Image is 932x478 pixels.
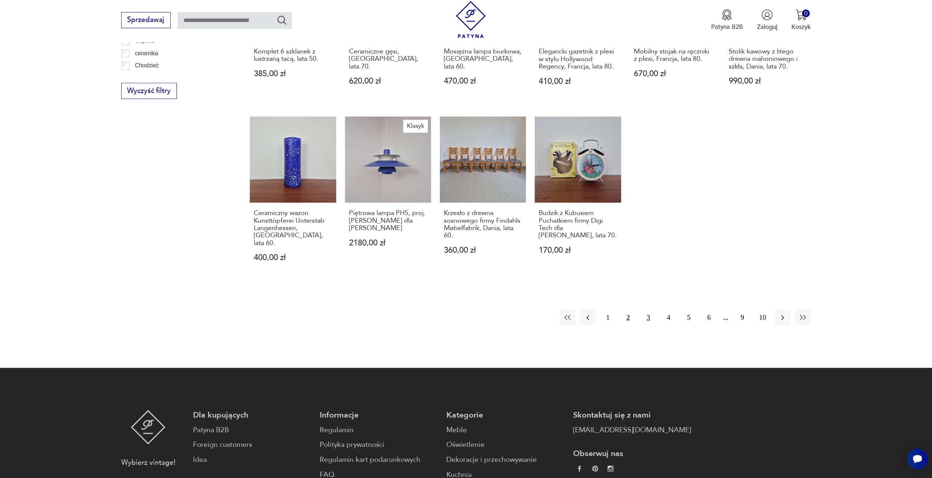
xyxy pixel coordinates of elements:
[791,23,811,31] p: Koszyk
[592,466,598,471] img: 37d27d81a828e637adc9f9cb2e3d3a8a.webp
[573,448,691,459] p: Obserwuj nas
[444,77,522,85] p: 470,00 zł
[440,116,526,279] a: Krzesło z drewna sosnowego firmy Findahls Møbelfabrik, Dania, lata 60.Krzesło z drewna sosnowego ...
[135,61,159,70] p: Chodzież
[349,48,427,70] h3: Ceramiczne gęsi, [GEOGRAPHIC_DATA], lata 70.
[539,78,617,85] p: 410,00 zł
[573,410,691,420] p: Skontaktuj się z nami
[444,210,522,240] h3: Krzesło z drewna sosnowego firmy Findahls Møbelfabrik, Dania, lata 60.
[349,210,427,232] h3: Piętrowa lampa PH5, proj. [PERSON_NAME] dla [PERSON_NAME]
[802,10,810,17] div: 0
[711,23,743,31] p: Patyna B2B
[345,116,431,279] a: KlasykPiętrowa lampa PH5, proj. P. Henningsen dla Louis PoulsenPiętrowa lampa PH5, proj. [PERSON_...
[539,247,617,254] p: 170,00 zł
[121,83,177,99] button: Wyczyść filtry
[600,310,616,325] button: 1
[446,425,564,436] a: Meble
[535,116,621,279] a: Budzik z Kubusiem Puchatkiem firmy Digi Tech dla Walt Disney, lata 70.Budzik z Kubusiem Puchatkie...
[254,210,332,247] h3: Ceramiczny wazon Kunsttöpferei Unterstab Langenhessen, [GEOGRAPHIC_DATA], lata 60.
[444,48,522,70] h3: Mosiężna lampa biurkowa, [GEOGRAPHIC_DATA], lata 60.
[573,425,691,436] a: [EMAIL_ADDRESS][DOMAIN_NAME]
[135,49,158,58] p: ceramika
[446,455,564,465] a: Dekoracje i przechowywanie
[121,18,171,23] a: Sprzedawaj
[254,48,332,63] h3: Komplet 6 szklanek z lustrzaną tacą, lata 50.
[734,310,750,325] button: 9
[711,9,743,31] a: Ikona medaluPatyna B2B
[349,239,427,247] p: 2180,00 zł
[620,310,636,325] button: 2
[634,70,712,78] p: 670,00 zł
[193,455,311,465] a: Idea
[250,116,336,279] a: Ceramiczny wazon Kunsttöpferei Unterstab Langenhessen, Niemcy, lata 60.Ceramiczny wazon Kunsttöpf...
[701,310,717,325] button: 6
[121,457,175,468] p: Wybierz vintage!
[795,9,807,21] img: Ikona koszyka
[634,48,712,63] h3: Mobilny stojak na ręczniki z plexi, Francja, lata 80.
[907,449,928,469] iframe: Smartsupp widget button
[135,73,157,83] p: Ćmielów
[757,23,777,31] p: Zaloguj
[681,310,697,325] button: 5
[539,48,617,70] h3: Elegancki gazetnik z plexi w stylu Hollywood Regency, Francja, lata 80.
[729,77,807,85] p: 990,00 zł
[711,9,743,31] button: Patyna B2B
[320,455,438,465] a: Regulamin kart podarunkowych
[446,410,564,420] p: Kategorie
[349,77,427,85] p: 620,00 zł
[444,247,522,254] p: 360,00 zł
[640,310,656,325] button: 3
[608,466,613,471] img: c2fd9cf7f39615d9d6839a72ae8e59e5.webp
[193,440,311,450] a: Foreign customers
[121,12,171,28] button: Sprzedawaj
[254,70,332,78] p: 385,00 zł
[661,310,676,325] button: 4
[791,9,811,31] button: 0Koszyk
[755,310,771,325] button: 10
[729,48,807,70] h3: Stolik kawowy z litego drewna mahoniowego i szkła, Dania, lata 70.
[193,410,311,420] p: Dla kupujących
[446,440,564,450] a: Oświetlenie
[721,9,732,21] img: Ikona medalu
[320,425,438,436] a: Regulamin
[576,466,582,471] img: da9060093f698e4c3cedc1453eec5031.webp
[254,254,332,262] p: 400,00 zł
[320,440,438,450] a: Polityka prywatności
[193,425,311,436] a: Patyna B2B
[452,1,489,38] img: Patyna - sklep z meblami i dekoracjami vintage
[276,15,287,25] button: Szukaj
[320,410,438,420] p: Informacje
[539,210,617,240] h3: Budzik z Kubusiem Puchatkiem firmy Digi Tech dla [PERSON_NAME], lata 70.
[757,9,777,31] button: Zaloguj
[761,9,773,21] img: Ikonka użytkownika
[131,410,166,444] img: Patyna - sklep z meblami i dekoracjami vintage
